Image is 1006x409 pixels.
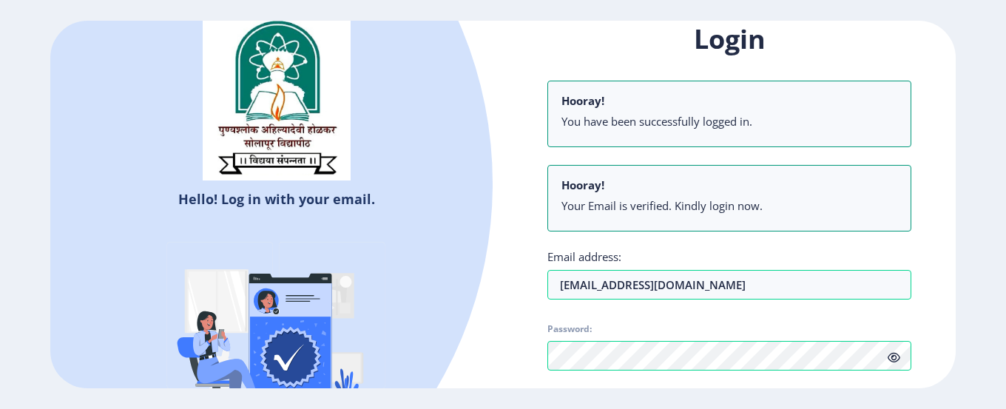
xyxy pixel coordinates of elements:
[561,114,897,129] li: You have been successfully logged in.
[203,14,351,181] img: sulogo.png
[547,21,911,57] h1: Login
[547,249,621,264] label: Email address:
[561,198,897,213] li: Your Email is verified. Kindly login now.
[547,270,911,300] input: Email address
[561,178,604,192] b: Hooray!
[547,323,592,335] label: Password:
[561,93,604,108] b: Hooray!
